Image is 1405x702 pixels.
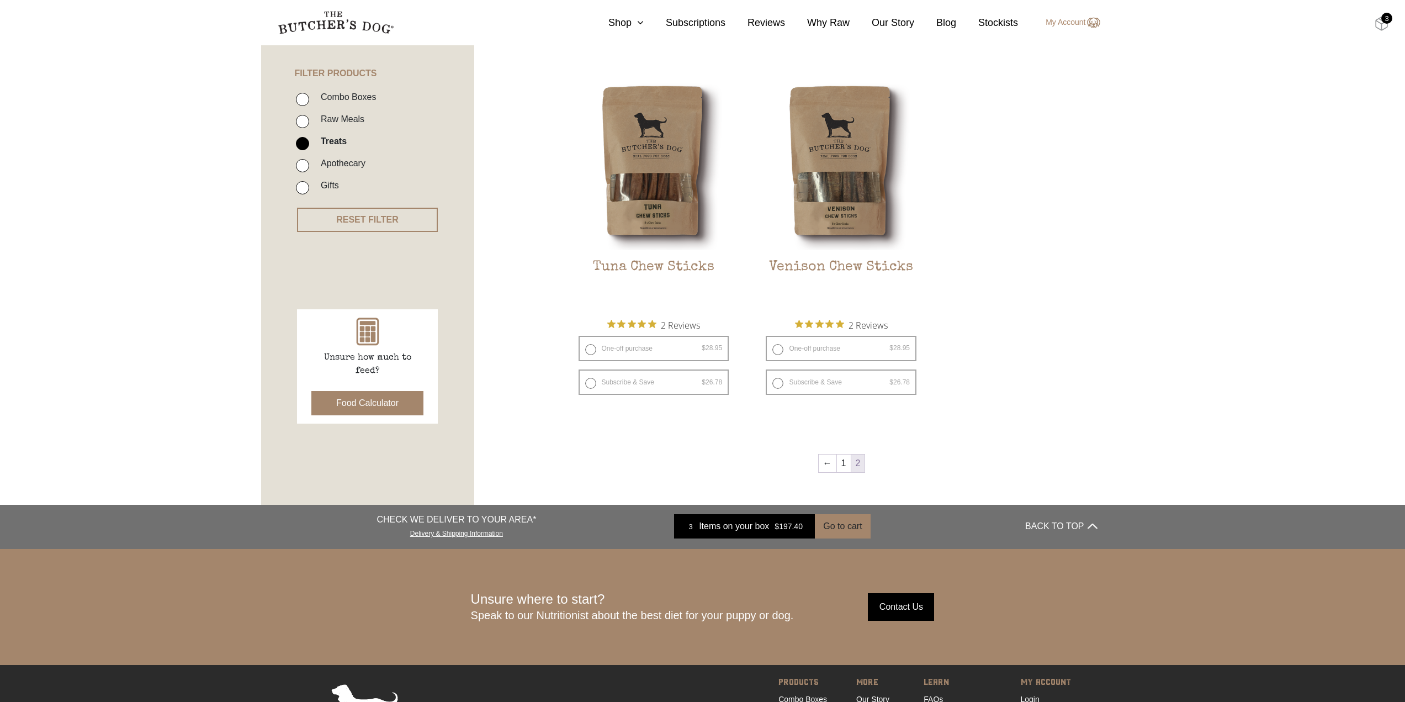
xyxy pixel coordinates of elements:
[570,259,738,311] h2: Tuna Chew Sticks
[261,28,474,78] h4: FILTER PRODUCTS
[311,391,423,415] button: Food Calculator
[315,156,365,171] label: Apothecary
[850,15,914,30] a: Our Story
[889,344,893,352] span: $
[766,336,916,361] label: One-off purchase
[889,378,910,386] bdi: 26.78
[1021,675,1071,691] span: MY ACCOUNT
[702,344,706,352] span: $
[815,514,870,539] button: Go to cart
[315,134,347,149] label: Treats
[956,15,1018,30] a: Stockists
[471,609,794,621] span: Speak to our Nutritionist about the best diet for your puppy or dog.
[757,83,925,250] img: Venison Chew Sticks
[785,15,850,30] a: Why Raw
[889,378,893,386] span: $
[757,259,925,311] h2: Venison Chew Sticks
[702,378,706,386] span: $
[579,370,729,395] label: Subscribe & Save
[312,351,423,378] p: Unsure how much to feed?
[1025,513,1097,540] button: BACK TO TOP
[775,522,779,531] span: $
[914,15,956,30] a: Blog
[377,513,536,526] p: CHECK WE DELIVER TO YOUR AREA*
[795,316,888,333] button: Rated 5 out of 5 stars from 2 reviews. Jump to reviews.
[570,83,738,311] a: Tuna Chew SticksTuna Chew Sticks
[315,112,364,126] label: Raw Meals
[889,344,910,352] bdi: 28.95
[315,89,377,104] label: Combo Boxes
[766,370,916,395] label: Subscribe & Save
[702,378,722,386] bdi: 26.78
[837,455,851,472] a: Page 1
[1375,17,1388,31] img: TBD_Cart-Full_Hover.png
[471,592,794,622] div: Unsure where to start?
[849,316,888,333] span: 2 Reviews
[851,455,865,472] span: Page 2
[661,316,700,333] span: 2 Reviews
[699,520,769,533] span: Items on your box
[674,514,815,539] a: 3 Items on your box $197.40
[757,83,925,311] a: Venison Chew SticksVenison Chew Sticks
[644,15,725,30] a: Subscriptions
[1035,16,1100,29] a: My Account
[579,336,729,361] label: One-off purchase
[315,178,339,193] label: Gifts
[702,344,722,352] bdi: 28.95
[856,675,894,691] span: MORE
[607,316,700,333] button: Rated 5 out of 5 stars from 2 reviews. Jump to reviews.
[682,521,699,532] div: 3
[778,675,827,691] span: PRODUCTS
[586,15,644,30] a: Shop
[819,455,836,472] a: ←
[725,15,785,30] a: Reviews
[868,593,934,621] input: Contact Us
[775,522,803,531] bdi: 197.40
[297,208,438,232] button: RESET FILTER
[410,527,503,537] a: Delivery & Shipping Information
[1381,13,1392,24] div: 3
[924,675,991,691] span: LEARN
[570,83,738,250] img: Tuna Chew Sticks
